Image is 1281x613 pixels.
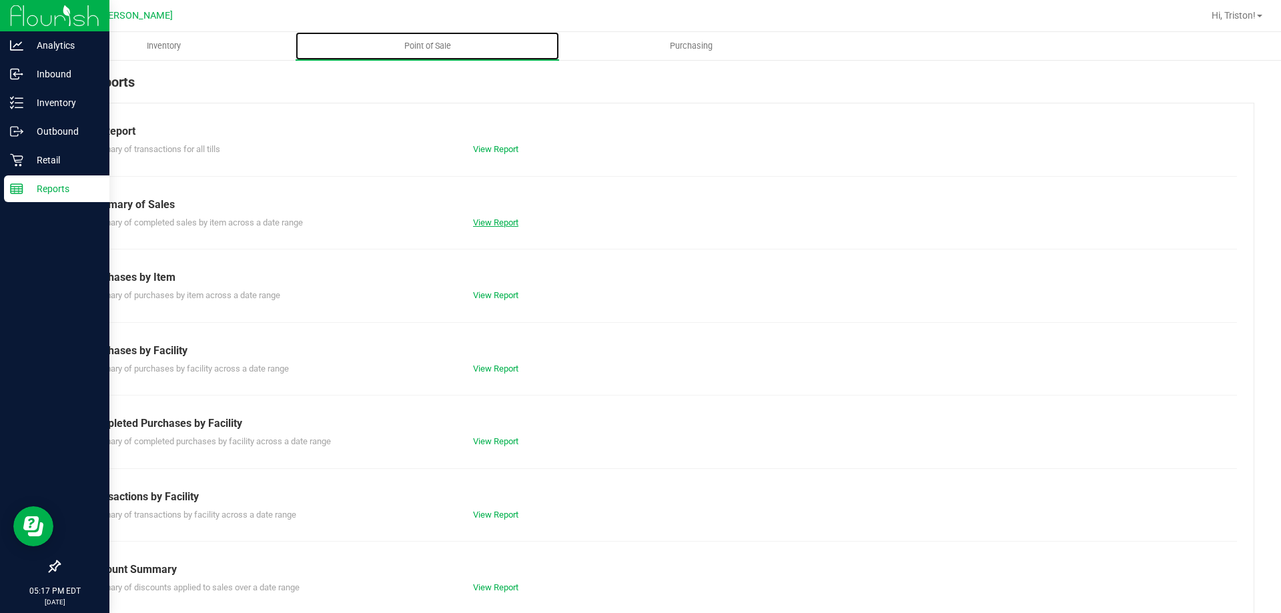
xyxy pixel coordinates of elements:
span: Purchasing [652,40,731,52]
span: Summary of transactions for all tills [86,144,220,154]
inline-svg: Retail [10,153,23,167]
div: Purchases by Facility [86,343,1227,359]
inline-svg: Inventory [10,96,23,109]
a: View Report [473,436,518,446]
iframe: Resource center [13,506,53,546]
div: Completed Purchases by Facility [86,416,1227,432]
inline-svg: Outbound [10,125,23,138]
div: POS Reports [59,72,1254,103]
a: View Report [473,144,518,154]
p: Reports [23,181,103,197]
a: View Report [473,290,518,300]
span: Summary of transactions by facility across a date range [86,510,296,520]
div: Summary of Sales [86,197,1227,213]
p: Retail [23,152,103,168]
a: View Report [473,364,518,374]
a: Point of Sale [296,32,559,60]
div: Transactions by Facility [86,489,1227,505]
a: View Report [473,510,518,520]
p: Analytics [23,37,103,53]
span: Inventory [129,40,199,52]
span: Summary of purchases by facility across a date range [86,364,289,374]
inline-svg: Analytics [10,39,23,52]
a: View Report [473,217,518,227]
p: [DATE] [6,597,103,607]
a: Purchasing [559,32,823,60]
span: Summary of completed purchases by facility across a date range [86,436,331,446]
p: Inventory [23,95,103,111]
div: Purchases by Item [86,269,1227,285]
span: Summary of completed sales by item across a date range [86,217,303,227]
span: Summary of purchases by item across a date range [86,290,280,300]
a: Inventory [32,32,296,60]
p: Inbound [23,66,103,82]
p: 05:17 PM EDT [6,585,103,597]
inline-svg: Reports [10,182,23,195]
inline-svg: Inbound [10,67,23,81]
span: Hi, Triston! [1212,10,1256,21]
p: Outbound [23,123,103,139]
span: Summary of discounts applied to sales over a date range [86,582,300,592]
span: Point of Sale [386,40,469,52]
div: Till Report [86,123,1227,139]
span: [PERSON_NAME] [99,10,173,21]
a: View Report [473,582,518,592]
div: Discount Summary [86,562,1227,578]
